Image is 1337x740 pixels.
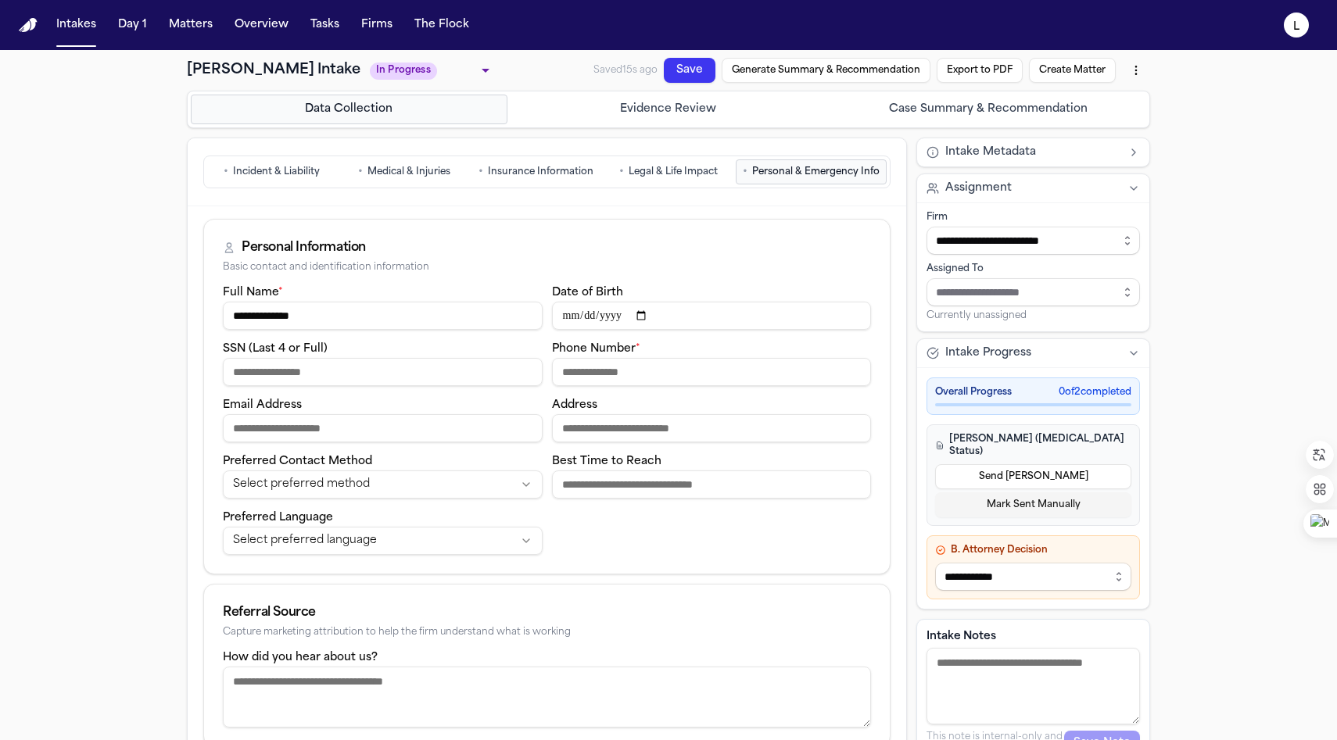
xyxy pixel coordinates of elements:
[223,287,283,299] label: Full Name
[1059,386,1131,399] span: 0 of 2 completed
[552,358,872,386] input: Phone number
[552,414,872,442] input: Address
[488,166,593,178] span: Insurance Information
[223,652,378,663] label: How did you hear about us?
[358,164,363,180] span: •
[935,433,1131,458] h4: [PERSON_NAME] ([MEDICAL_DATA] Status)
[223,343,328,355] label: SSN (Last 4 or Full)
[19,18,38,33] a: Home
[927,309,1027,322] span: Currently unassigned
[370,63,437,80] span: In Progress
[207,159,336,184] button: Go to Incident & Liability
[937,58,1023,83] button: Export to PDF
[619,164,624,180] span: •
[552,470,872,499] input: Best time to reach
[223,358,543,386] input: SSN
[233,166,320,178] span: Incident & Liability
[242,238,366,257] div: Personal Information
[935,464,1131,489] button: Send [PERSON_NAME]
[370,59,495,81] div: Update intake status
[163,11,219,39] button: Matters
[228,11,295,39] button: Overview
[223,262,871,273] div: Basic contact and identification information
[927,263,1140,275] div: Assigned To
[191,95,507,124] button: Go to Data Collection step
[830,95,1146,124] button: Go to Case Summary & Recommendation step
[552,287,623,299] label: Date of Birth
[927,227,1140,255] input: Select firm
[223,603,871,622] div: Referral Source
[935,492,1131,517] button: Mark Sent Manually
[927,629,1140,645] label: Intake Notes
[752,166,880,178] span: Personal & Emergency Info
[223,399,302,411] label: Email Address
[604,159,733,184] button: Go to Legal & Life Impact
[927,648,1140,724] textarea: Intake notes
[945,145,1036,160] span: Intake Metadata
[927,278,1140,306] input: Assign to staff member
[743,164,747,180] span: •
[945,181,1012,196] span: Assignment
[304,11,346,39] button: Tasks
[552,343,640,355] label: Phone Number
[552,399,597,411] label: Address
[50,11,102,39] button: Intakes
[722,58,930,83] button: Generate Summary & Recommendation
[927,211,1140,223] div: Firm
[408,11,475,39] button: The Flock
[552,302,872,330] input: Date of birth
[1122,56,1150,84] button: More actions
[339,159,468,184] button: Go to Medical & Injuries
[19,18,38,33] img: Finch Logo
[224,164,228,180] span: •
[629,166,718,178] span: Legal & Life Impact
[935,386,1012,399] span: Overall Progress
[223,302,543,330] input: Full name
[223,456,372,467] label: Preferred Contact Method
[471,159,600,184] button: Go to Insurance Information
[736,159,887,184] button: Go to Personal & Emergency Info
[1029,58,1116,83] button: Create Matter
[552,456,661,467] label: Best Time to Reach
[191,95,1146,124] nav: Intake steps
[917,138,1149,166] button: Intake Metadata
[917,339,1149,367] button: Intake Progress
[945,345,1031,361] span: Intake Progress
[479,164,483,180] span: •
[112,11,153,39] button: Day 1
[367,166,450,178] span: Medical & Injuries
[355,11,399,39] button: Firms
[511,95,827,124] button: Go to Evidence Review step
[187,59,360,81] h1: [PERSON_NAME] Intake
[223,512,333,524] label: Preferred Language
[935,544,1131,556] h4: B. Attorney Decision
[223,627,871,638] div: Capture marketing attribution to help the firm understand what is working
[917,174,1149,202] button: Assignment
[593,66,658,75] span: Saved 15s ago
[664,58,715,83] button: Save
[223,414,543,442] input: Email address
